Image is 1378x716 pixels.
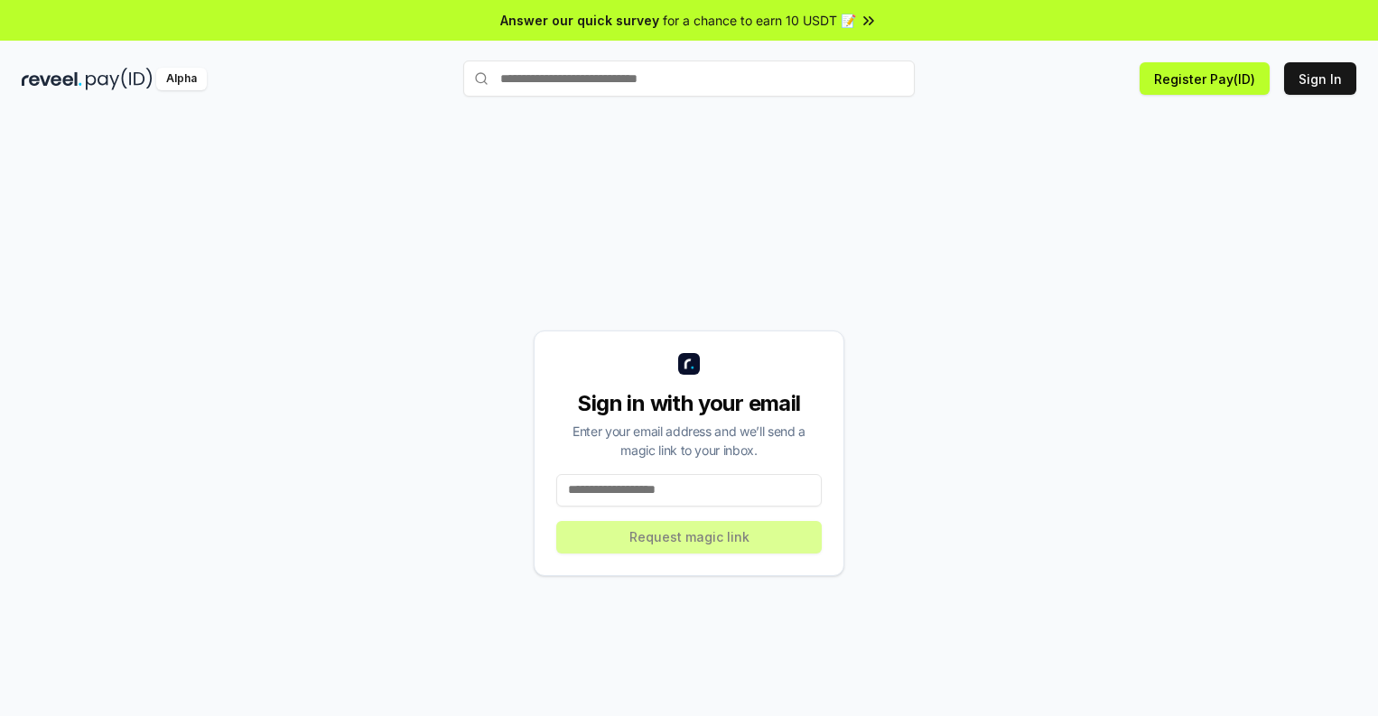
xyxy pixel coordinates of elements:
img: reveel_dark [22,68,82,90]
span: Answer our quick survey [500,11,659,30]
div: Enter your email address and we’ll send a magic link to your inbox. [556,422,822,460]
button: Sign In [1284,62,1356,95]
span: for a chance to earn 10 USDT 📝 [663,11,856,30]
img: logo_small [678,353,700,375]
img: pay_id [86,68,153,90]
button: Register Pay(ID) [1140,62,1270,95]
div: Alpha [156,68,207,90]
div: Sign in with your email [556,389,822,418]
